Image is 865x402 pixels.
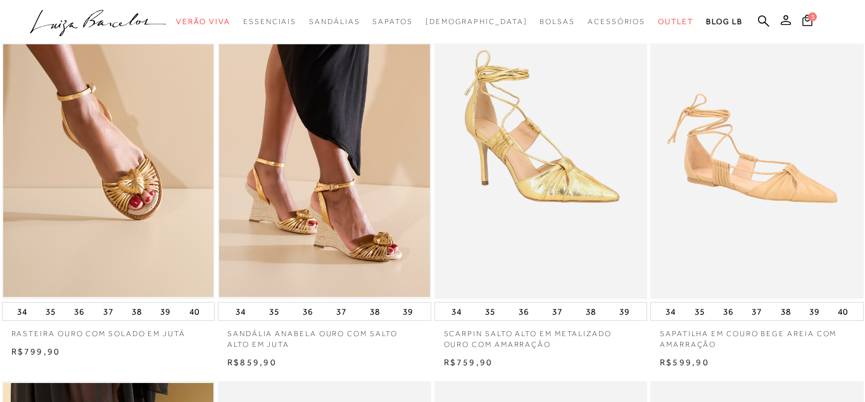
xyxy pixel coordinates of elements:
button: 35 [42,303,60,320]
span: Verão Viva [176,17,230,26]
a: SAPATILHA EM COURO BEGE AREIA COM AMARRAÇÃO [650,321,864,350]
button: 36 [299,303,317,320]
button: 34 [232,303,249,320]
button: 39 [805,303,823,320]
span: Essenciais [243,17,296,26]
span: R$859,90 [227,357,277,367]
span: R$599,90 [660,357,709,367]
button: 36 [70,303,88,320]
button: 3 [799,14,816,31]
span: R$799,90 [11,346,61,356]
button: 38 [777,303,795,320]
a: BLOG LB [706,10,743,34]
button: 37 [99,303,117,320]
a: categoryNavScreenReaderText [540,10,575,34]
span: Sandálias [309,17,360,26]
button: 40 [834,303,852,320]
button: 37 [332,303,350,320]
button: 39 [156,303,174,320]
a: categoryNavScreenReaderText [588,10,645,34]
a: categoryNavScreenReaderText [176,10,230,34]
button: 35 [691,303,709,320]
button: 37 [548,303,566,320]
a: categoryNavScreenReaderText [309,10,360,34]
button: 34 [662,303,679,320]
button: 38 [582,303,600,320]
span: [DEMOGRAPHIC_DATA] [426,17,527,26]
a: noSubCategoriesText [426,10,527,34]
button: 34 [13,303,31,320]
button: 38 [128,303,146,320]
button: 36 [719,303,737,320]
button: 39 [399,303,417,320]
a: categoryNavScreenReaderText [658,10,693,34]
button: 34 [448,303,465,320]
button: 40 [186,303,203,320]
button: 36 [515,303,533,320]
span: R$759,90 [444,357,493,367]
span: BLOG LB [706,17,743,26]
button: 38 [366,303,384,320]
span: Outlet [658,17,693,26]
span: Bolsas [540,17,575,26]
a: SANDÁLIA ANABELA OURO COM SALTO ALTO EM JUTA [218,321,431,350]
span: Sapatos [372,17,412,26]
span: 3 [808,13,817,22]
a: categoryNavScreenReaderText [243,10,296,34]
a: RASTEIRA OURO COM SOLADO EM JUTÁ [2,321,215,339]
a: categoryNavScreenReaderText [372,10,412,34]
button: 35 [265,303,283,320]
button: 37 [748,303,766,320]
button: 35 [481,303,499,320]
button: 39 [616,303,633,320]
span: Acessórios [588,17,645,26]
a: SCARPIN SALTO ALTO EM METALIZADO OURO COM AMARRAÇÃO [434,321,648,350]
